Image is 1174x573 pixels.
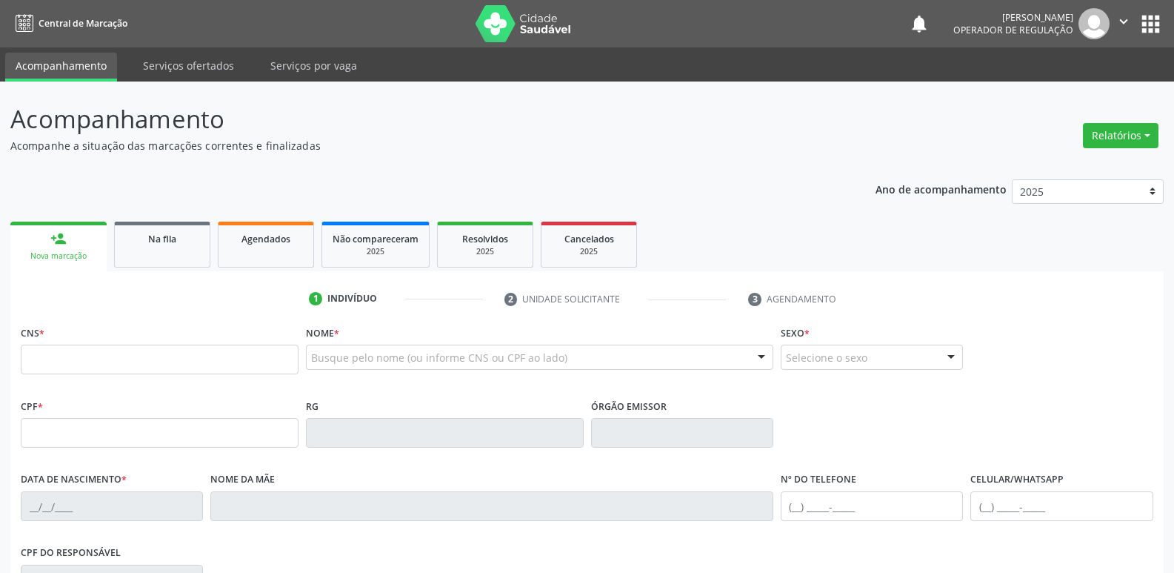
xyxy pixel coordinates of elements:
div: person_add [50,231,67,247]
a: Serviços por vaga [260,53,367,79]
i:  [1115,13,1132,30]
label: Data de nascimento [21,468,127,491]
span: Operador de regulação [953,24,1073,36]
span: Resolvidos [462,233,508,245]
a: Serviços ofertados [133,53,244,79]
a: Central de Marcação [10,11,127,36]
label: CPF do responsável [21,542,121,565]
label: Nome [306,322,339,345]
span: Busque pelo nome (ou informe CNS ou CPF ao lado) [311,350,567,365]
label: Sexo [781,322,810,345]
input: (__) _____-_____ [970,491,1153,521]
span: Na fila [148,233,176,245]
span: Agendados [241,233,290,245]
img: img [1078,8,1110,39]
button: apps [1138,11,1164,37]
span: Cancelados [564,233,614,245]
button:  [1110,8,1138,39]
label: Órgão emissor [591,395,667,418]
div: 1 [309,292,322,305]
div: Nova marcação [21,251,96,262]
span: Selecione o sexo [786,350,867,365]
label: RG [306,395,318,418]
a: Acompanhamento [5,53,117,82]
span: Não compareceram [333,233,418,245]
span: Central de Marcação [39,17,127,30]
label: Celular/WhatsApp [970,468,1064,491]
div: 2025 [552,246,626,257]
div: 2025 [333,246,418,257]
input: __/__/____ [21,491,203,521]
div: Indivíduo [327,292,377,305]
label: CNS [21,322,44,345]
label: Nome da mãe [210,468,275,491]
p: Acompanhe a situação das marcações correntes e finalizadas [10,138,818,153]
button: Relatórios [1083,123,1158,148]
div: [PERSON_NAME] [953,11,1073,24]
p: Acompanhamento [10,101,818,138]
p: Ano de acompanhamento [876,179,1007,198]
label: Nº do Telefone [781,468,856,491]
input: (__) _____-_____ [781,491,963,521]
div: 2025 [448,246,522,257]
label: CPF [21,395,43,418]
button: notifications [909,13,930,34]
